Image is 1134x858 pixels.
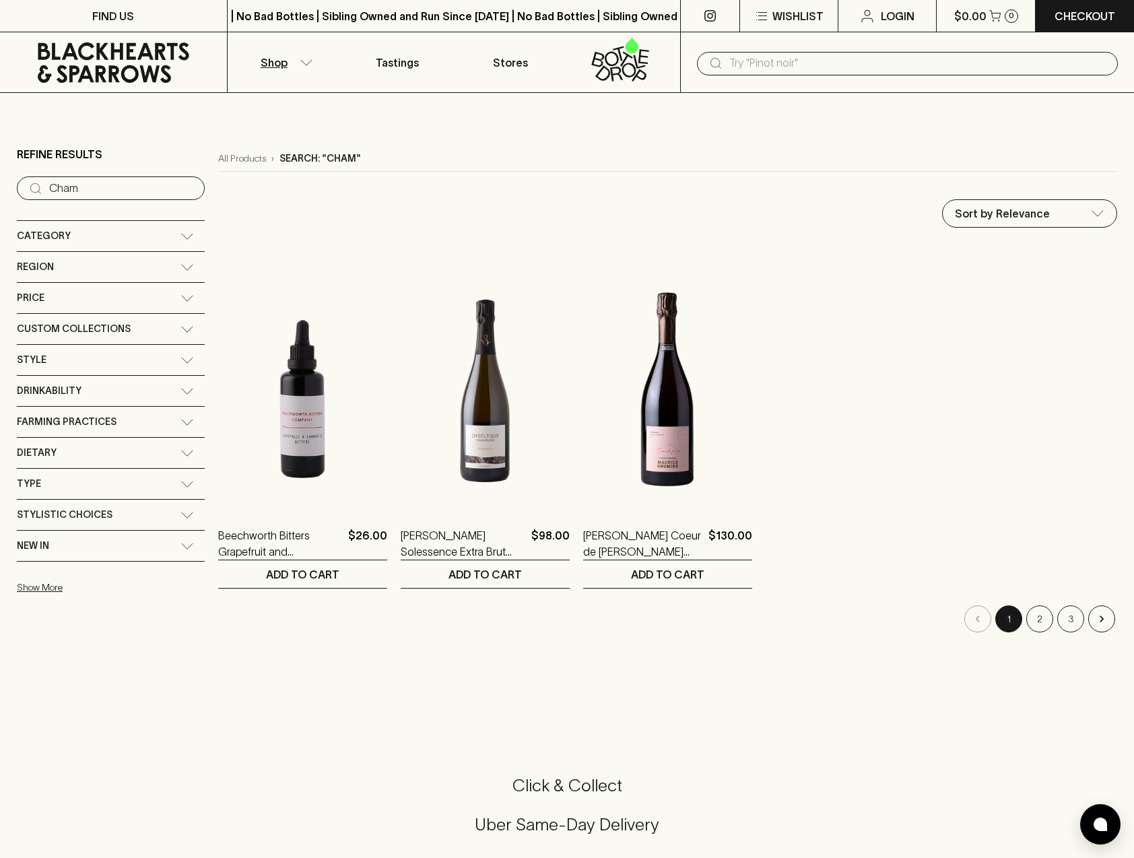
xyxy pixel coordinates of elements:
div: Stylistic Choices [17,500,205,530]
h5: Uber Same-Day Delivery [16,814,1118,836]
div: Category [17,221,205,251]
p: › [271,152,274,166]
p: ADD TO CART [631,566,704,583]
p: ADD TO CART [448,566,522,583]
button: Go to next page [1088,605,1115,632]
div: Drinkability [17,376,205,406]
p: Refine Results [17,146,102,162]
img: Beechworth Bitters Grapefruit and Chamomile Bitters [218,271,387,507]
button: Go to page 3 [1057,605,1084,632]
a: [PERSON_NAME] Coeur de [PERSON_NAME] [PERSON_NAME] NV [583,527,703,560]
span: Drinkability [17,383,81,399]
span: Custom Collections [17,321,131,337]
nav: pagination navigation [218,605,1117,632]
p: Tastings [376,55,419,71]
img: Maurice Grumier Coeur de Rose Champagne Rose NV [583,271,752,507]
p: Login [881,8,914,24]
a: Stores [454,32,567,92]
div: Style [17,345,205,375]
img: Jean Marc Sélèque Solessence Extra Brut Champagne NV [401,271,570,507]
span: Stylistic Choices [17,506,112,523]
p: $26.00 [348,527,387,560]
p: $130.00 [708,527,752,560]
span: Style [17,352,46,368]
span: Category [17,228,71,244]
div: Sort by Relevance [943,200,1116,227]
p: Checkout [1055,8,1115,24]
div: Region [17,252,205,282]
p: Stores [493,55,528,71]
input: Try “Pinot noir” [49,178,194,199]
span: New In [17,537,49,554]
div: Price [17,283,205,313]
img: bubble-icon [1094,818,1107,831]
p: ADD TO CART [266,566,339,583]
button: ADD TO CART [583,560,752,588]
p: Sort by Relevance [955,205,1050,222]
a: All Products [218,152,266,166]
div: Custom Collections [17,314,205,344]
p: FIND US [92,8,134,24]
p: $98.00 [531,527,570,560]
input: Try "Pinot noir" [729,53,1107,74]
a: [PERSON_NAME] Solessence Extra Brut Champagne NV [401,527,526,560]
div: Farming Practices [17,407,205,437]
p: $0.00 [954,8,987,24]
a: Tastings [341,32,454,92]
button: ADD TO CART [218,560,387,588]
p: Shop [261,55,288,71]
span: Price [17,290,44,306]
div: Dietary [17,438,205,468]
h5: Click & Collect [16,774,1118,797]
a: Beechworth Bitters Grapefruit and Chamomile Bitters [218,527,343,560]
p: Wishlist [772,8,824,24]
button: Shop [228,32,341,92]
span: Farming Practices [17,414,116,430]
button: Show More [17,574,193,601]
div: Type [17,469,205,499]
button: page 1 [995,605,1022,632]
button: Go to page 2 [1026,605,1053,632]
span: Region [17,259,54,275]
button: ADD TO CART [401,560,570,588]
span: Type [17,475,41,492]
div: New In [17,531,205,561]
p: Search: "Cham" [279,152,361,166]
span: Dietary [17,444,57,461]
p: 0 [1009,12,1014,20]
